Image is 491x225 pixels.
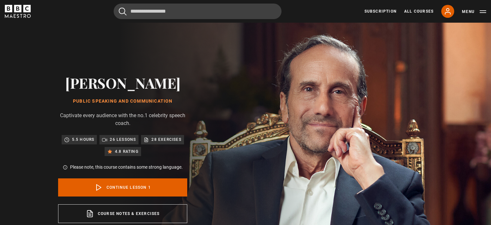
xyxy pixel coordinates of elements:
p: Captivate every audience with the no.1 celebrity speech coach. [58,112,187,127]
a: All Courses [404,8,434,14]
p: 28 exercises [151,136,181,143]
a: Subscription [364,8,396,14]
p: 26 lessons [110,136,136,143]
input: Search [114,4,281,19]
p: Please note, this course contains some strong language. [70,164,183,171]
p: 5.5 hours [72,136,95,143]
p: 4.8 rating [115,148,138,155]
svg: BBC Maestro [5,5,31,18]
a: Course notes & exercises [58,204,187,223]
h1: Public Speaking and Communication [58,99,187,104]
a: Continue lesson 1 [58,178,187,197]
button: Toggle navigation [462,8,486,15]
button: Submit the search query [119,7,127,16]
h2: [PERSON_NAME] [58,74,187,91]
